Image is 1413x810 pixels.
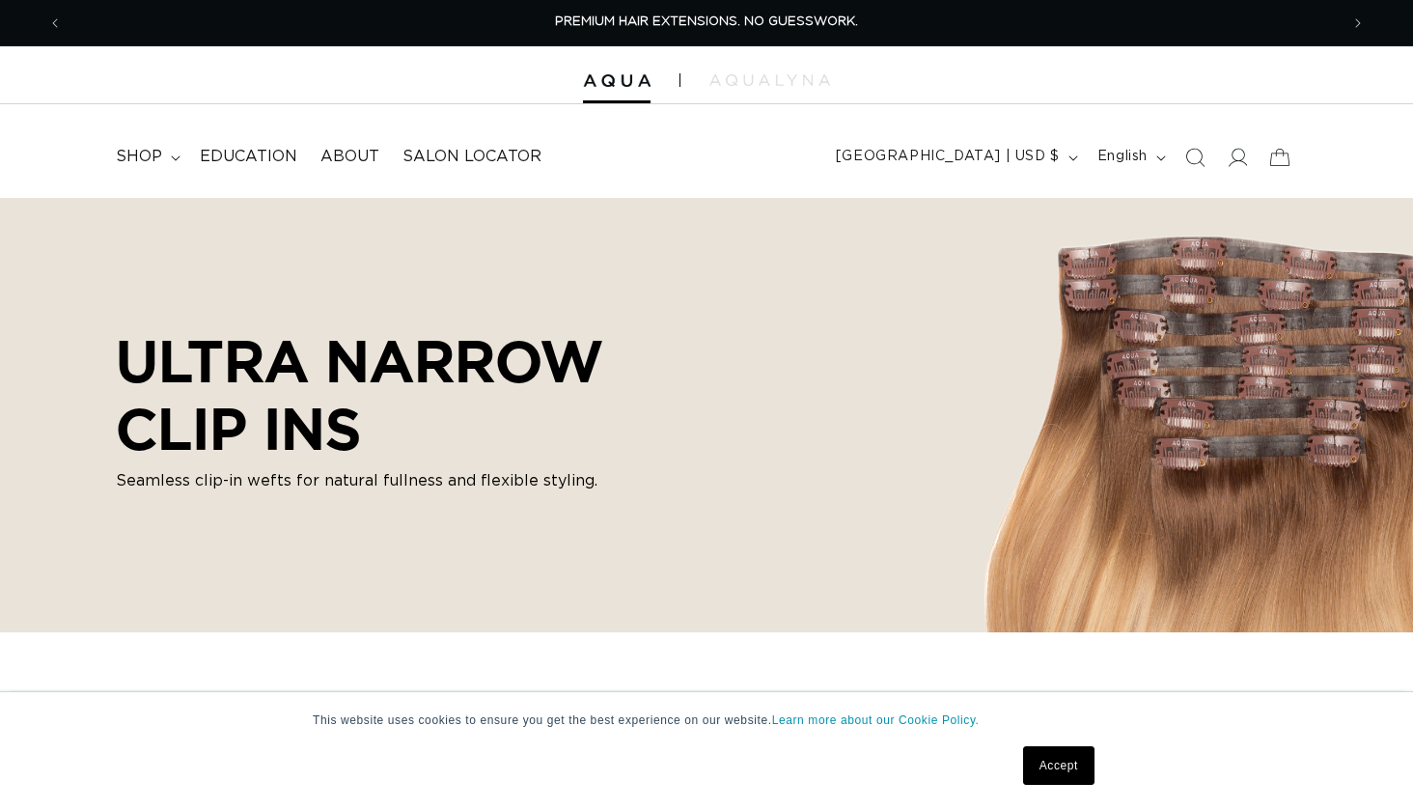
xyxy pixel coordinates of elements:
a: About [309,135,391,179]
span: shop [116,147,162,167]
span: [GEOGRAPHIC_DATA] | USD $ [836,147,1060,167]
p: Seamless clip-in wefts for natural fullness and flexible styling. [116,470,743,493]
a: Accept [1023,746,1094,785]
img: aqualyna.com [709,74,830,86]
span: English [1097,147,1148,167]
a: Learn more about our Cookie Policy. [772,713,980,727]
span: About [320,147,379,167]
a: Education [188,135,309,179]
summary: shop [104,135,188,179]
a: Salon Locator [391,135,553,179]
button: English [1086,139,1174,176]
button: Next announcement [1337,5,1379,42]
span: PREMIUM HAIR EXTENSIONS. NO GUESSWORK. [555,15,858,28]
p: This website uses cookies to ensure you get the best experience on our website. [313,712,1100,729]
img: Aqua Hair Extensions [583,74,651,88]
h2: ULTRA NARROW CLIP INS [116,327,743,461]
span: Salon Locator [402,147,541,167]
span: Education [200,147,297,167]
button: [GEOGRAPHIC_DATA] | USD $ [824,139,1086,176]
button: Previous announcement [34,5,76,42]
summary: Search [1174,136,1216,179]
